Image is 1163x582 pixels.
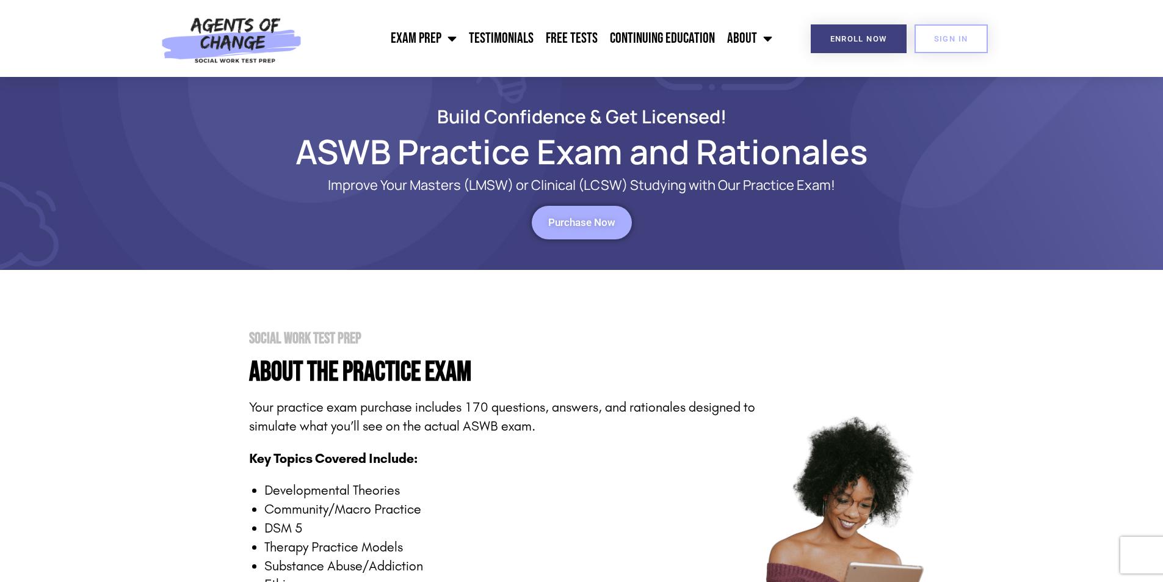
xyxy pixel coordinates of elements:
[548,217,615,228] span: Purchase Now
[721,23,778,54] a: About
[264,538,756,557] li: Therapy Practice Models
[463,23,540,54] a: Testimonials
[830,35,887,43] span: Enroll Now
[249,358,756,386] h4: About the PRactice Exam
[308,23,778,54] nav: Menu
[264,519,756,538] li: DSM 5
[234,107,930,125] h2: Build Confidence & Get Licensed!
[264,500,756,519] li: Community/Macro Practice
[385,23,463,54] a: Exam Prep
[264,557,756,576] li: Substance Abuse/Addiction
[540,23,604,54] a: Free Tests
[934,35,968,43] span: SIGN IN
[811,24,907,53] a: Enroll Now
[234,137,930,166] h1: ASWB Practice Exam and Rationales
[532,206,632,239] a: Purchase Now
[915,24,988,53] a: SIGN IN
[604,23,721,54] a: Continuing Education
[249,331,756,346] h2: Social Work Test Prep
[249,451,418,467] span: Key Topics Covered Include:
[283,178,881,193] p: Improve Your Masters (LMSW) or Clinical (LCSW) Studying with Our Practice Exam!
[249,399,755,434] span: Your practice exam purchase includes 170 questions, answers, and rationales designed to simulate ...
[264,482,400,498] span: Developmental Theories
